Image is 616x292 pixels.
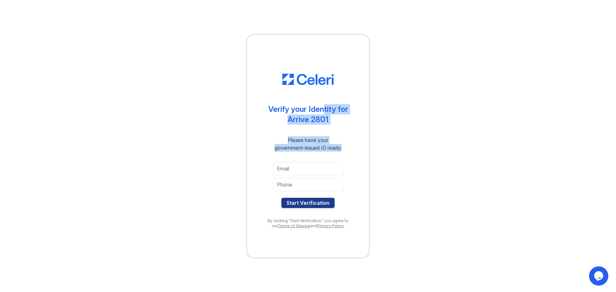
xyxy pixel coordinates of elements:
[260,218,356,229] div: By clicking "Start Verification," you agree to our and
[273,162,343,175] input: Email
[273,178,343,191] input: Phone
[278,223,310,228] a: Terms of Service
[317,223,344,228] a: Privacy Policy.
[589,266,610,286] iframe: chat widget
[263,136,353,152] div: Please have your government-issued ID ready.
[282,74,334,85] img: CE_Logo_Blue-a8612792a0a2168367f1c8372b55b34899dd931a85d93a1a3d3e32e68fde9ad4.png
[281,198,335,208] button: Start Verification
[268,104,348,125] div: Verify your Identity for Arrive 2801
